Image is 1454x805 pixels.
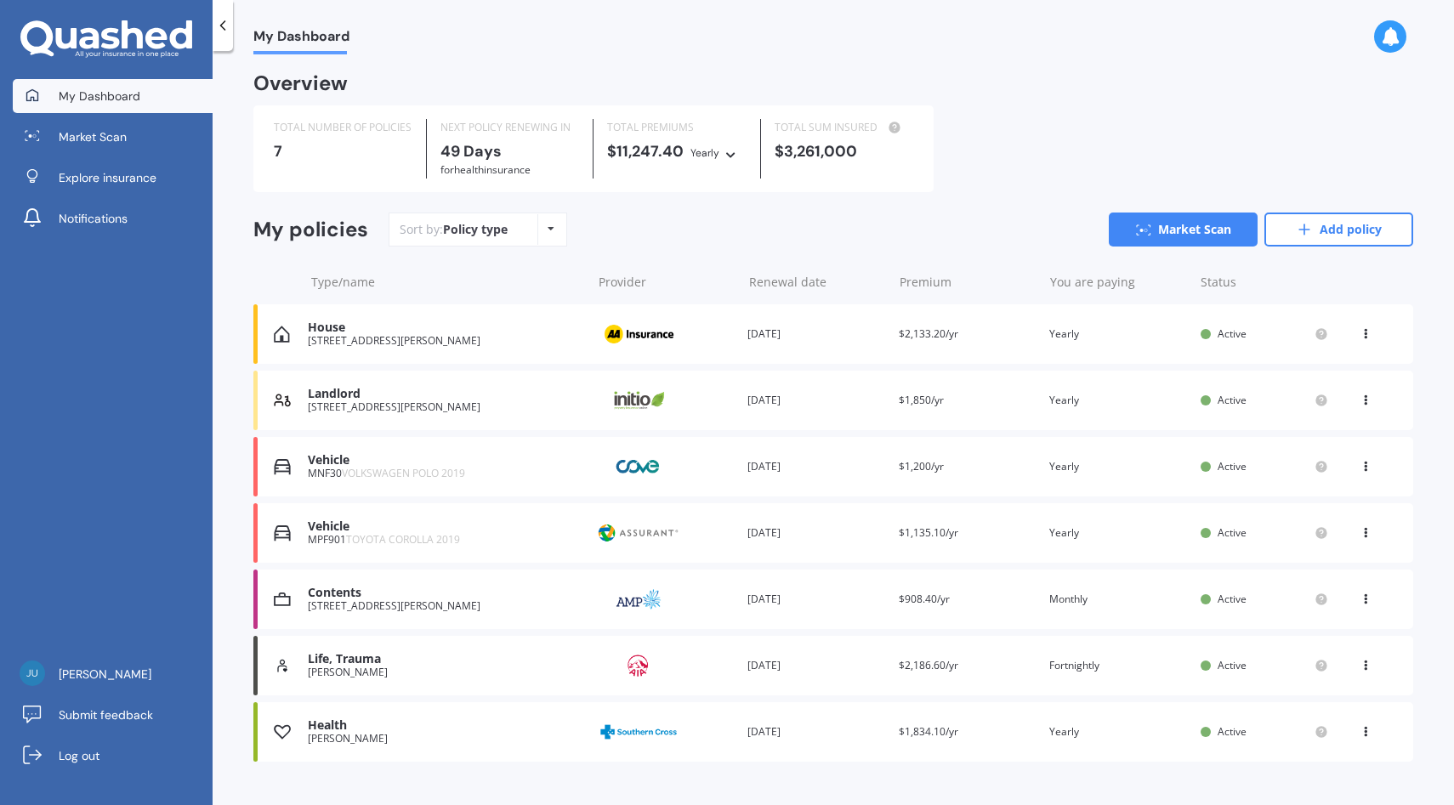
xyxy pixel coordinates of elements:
span: $1,135.10/yr [899,525,958,540]
span: Active [1218,459,1247,473]
span: $1,200/yr [899,459,944,473]
div: Overview [253,75,348,92]
div: Vehicle [308,453,582,468]
div: You are paying [1050,274,1187,291]
div: [DATE] [747,458,885,475]
img: AA [596,318,681,350]
div: $11,247.40 [607,143,746,162]
span: Submit feedback [59,706,153,723]
img: House [274,326,290,343]
div: MPF901 [308,534,582,546]
div: Policy type [443,221,508,238]
img: Vehicle [274,524,291,541]
div: [STREET_ADDRESS][PERSON_NAME] [308,600,582,612]
div: 7 [274,143,412,160]
div: [STREET_ADDRESS][PERSON_NAME] [308,401,582,413]
div: [DATE] [747,392,885,409]
div: Landlord [308,387,582,401]
div: Yearly [1049,326,1187,343]
span: Active [1218,326,1247,341]
div: $3,261,000 [775,143,913,160]
div: TOTAL SUM INSURED [775,119,913,136]
div: My policies [253,218,368,242]
img: AIA [596,649,681,682]
span: [PERSON_NAME] [59,666,151,683]
span: Active [1218,592,1247,606]
span: Market Scan [59,128,127,145]
div: [PERSON_NAME] [308,733,582,745]
a: Market Scan [1109,213,1258,247]
a: My Dashboard [13,79,213,113]
span: TOYOTA COROLLA 2019 [346,532,460,547]
span: My Dashboard [253,28,349,51]
span: $2,186.60/yr [899,658,958,672]
div: [DATE] [747,591,885,608]
div: Vehicle [308,519,582,534]
img: Life [274,657,291,674]
div: Fortnightly [1049,657,1187,674]
div: [DATE] [747,723,885,740]
div: TOTAL NUMBER OF POLICIES [274,119,412,136]
span: $1,834.10/yr [899,724,958,739]
a: Log out [13,739,213,773]
span: Active [1218,724,1247,739]
div: Yearly [1049,723,1187,740]
img: Contents [274,591,291,608]
div: [DATE] [747,657,885,674]
img: Southern Cross [596,716,681,748]
img: Cove [596,451,681,483]
span: Active [1218,393,1247,407]
a: Add policy [1264,213,1413,247]
div: Type/name [311,274,585,291]
a: Submit feedback [13,698,213,732]
span: $2,133.20/yr [899,326,958,341]
img: AMP [596,583,681,615]
img: Protecta [596,517,681,549]
div: Yearly [1049,458,1187,475]
div: [PERSON_NAME] [308,666,582,678]
div: Yearly [1049,392,1187,409]
div: Renewal date [749,274,886,291]
span: $908.40/yr [899,592,950,606]
b: 49 Days [440,141,502,162]
div: NEXT POLICY RENEWING IN [440,119,579,136]
div: Provider [599,274,736,291]
div: TOTAL PREMIUMS [607,119,746,136]
span: My Dashboard [59,88,140,105]
img: Initio [596,384,681,417]
span: Active [1218,525,1247,540]
img: Health [274,723,291,740]
img: Vehicle [274,458,291,475]
div: House [308,320,582,335]
span: $1,850/yr [899,393,944,407]
a: Market Scan [13,120,213,154]
div: Yearly [690,145,719,162]
a: Notifications [13,201,213,235]
div: [DATE] [747,524,885,541]
div: Status [1201,274,1328,291]
span: Active [1218,658,1247,672]
img: Landlord [274,392,291,409]
div: MNF30 [308,468,582,479]
img: b098fd21a97e2103b915261ee479d459 [20,660,45,686]
span: Explore insurance [59,169,156,186]
a: Explore insurance [13,161,213,195]
a: [PERSON_NAME] [13,657,213,691]
div: [DATE] [747,326,885,343]
div: Life, Trauma [308,652,582,666]
div: Monthly [1049,591,1187,608]
span: Notifications [59,210,128,227]
div: Contents [308,586,582,600]
span: Log out [59,747,99,764]
div: Yearly [1049,524,1187,541]
div: [STREET_ADDRESS][PERSON_NAME] [308,335,582,347]
span: for Health insurance [440,162,531,177]
div: Sort by: [400,221,508,238]
span: VOLKSWAGEN POLO 2019 [342,466,465,480]
div: Premium [900,274,1037,291]
div: Health [308,718,582,733]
